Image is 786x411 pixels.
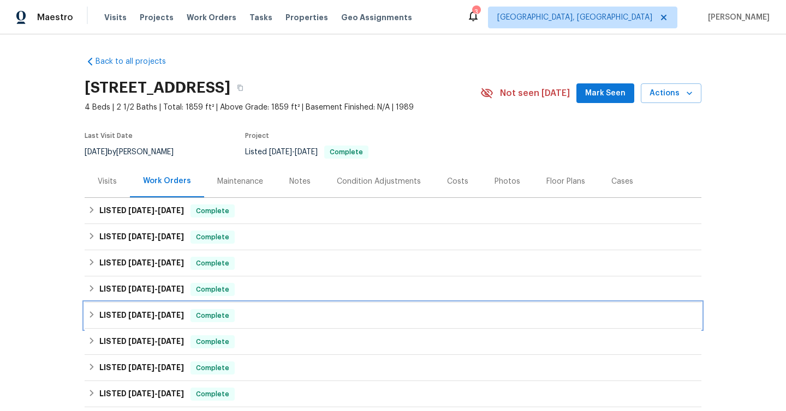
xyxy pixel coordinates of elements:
span: [GEOGRAPHIC_DATA], [GEOGRAPHIC_DATA] [497,12,652,23]
span: Complete [192,258,234,269]
h2: [STREET_ADDRESS] [85,82,230,93]
span: [DATE] [128,259,154,267]
div: LISTED [DATE]-[DATE]Complete [85,381,701,407]
span: [DATE] [128,311,154,319]
div: by [PERSON_NAME] [85,146,187,159]
h6: LISTED [99,388,184,401]
span: [DATE] [128,337,154,345]
span: - [128,364,184,371]
div: LISTED [DATE]-[DATE]Complete [85,198,701,224]
h6: LISTED [99,257,184,270]
button: Copy Address [230,78,250,98]
span: Geo Assignments [341,12,412,23]
span: [PERSON_NAME] [704,12,770,23]
h6: LISTED [99,231,184,244]
span: Properties [285,12,328,23]
div: Condition Adjustments [337,176,421,187]
div: LISTED [DATE]-[DATE]Complete [85,303,701,329]
span: Visits [104,12,127,23]
span: Complete [192,389,234,400]
span: Maestro [37,12,73,23]
div: 3 [472,7,480,17]
span: Complete [192,206,234,216]
button: Actions [641,83,701,104]
button: Mark Seen [576,83,634,104]
div: LISTED [DATE]-[DATE]Complete [85,329,701,355]
span: Tasks [249,14,272,21]
span: Complete [192,310,234,321]
div: LISTED [DATE]-[DATE]Complete [85,250,701,276]
div: Maintenance [217,176,263,187]
div: Photos [495,176,520,187]
span: Complete [192,336,234,347]
span: Complete [325,149,367,155]
span: [DATE] [295,148,318,156]
span: Listed [245,148,368,156]
span: Complete [192,284,234,295]
span: [DATE] [158,364,184,371]
span: [DATE] [269,148,292,156]
span: [DATE] [158,337,184,345]
div: LISTED [DATE]-[DATE]Complete [85,276,701,303]
div: Visits [98,176,117,187]
span: Complete [192,232,234,243]
span: [DATE] [128,233,154,240]
span: Complete [192,362,234,373]
span: Work Orders [187,12,236,23]
h6: LISTED [99,309,184,322]
h6: LISTED [99,335,184,348]
span: [DATE] [128,207,154,214]
span: - [269,148,318,156]
div: LISTED [DATE]-[DATE]Complete [85,224,701,250]
span: Mark Seen [585,87,626,100]
span: [DATE] [158,259,184,267]
span: [DATE] [128,364,154,371]
span: [DATE] [158,311,184,319]
div: Notes [289,176,311,187]
span: [DATE] [158,285,184,293]
a: Back to all projects [85,56,189,67]
span: Projects [140,12,174,23]
span: [DATE] [158,207,184,214]
div: Work Orders [143,176,191,186]
span: [DATE] [128,390,154,397]
span: [DATE] [85,148,108,156]
h6: LISTED [99,361,184,374]
span: - [128,390,184,397]
span: - [128,285,184,293]
span: Last Visit Date [85,132,133,139]
span: - [128,207,184,214]
h6: LISTED [99,283,184,296]
span: - [128,337,184,345]
span: Not seen [DATE] [500,88,570,99]
span: Project [245,132,269,139]
span: - [128,259,184,267]
span: Actions [650,87,693,100]
span: - [128,233,184,240]
div: Floor Plans [546,176,585,187]
div: Costs [447,176,468,187]
span: [DATE] [128,285,154,293]
span: [DATE] [158,233,184,240]
div: LISTED [DATE]-[DATE]Complete [85,355,701,381]
h6: LISTED [99,204,184,217]
span: [DATE] [158,390,184,397]
span: - [128,311,184,319]
div: Cases [611,176,633,187]
span: 4 Beds | 2 1/2 Baths | Total: 1859 ft² | Above Grade: 1859 ft² | Basement Finished: N/A | 1989 [85,102,480,113]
